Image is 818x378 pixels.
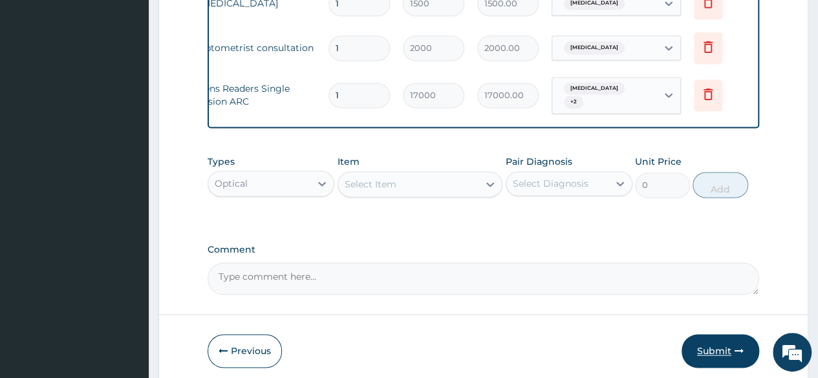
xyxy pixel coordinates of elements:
[208,244,759,255] label: Comment
[193,35,322,61] td: optometrist consultation
[564,41,625,54] span: [MEDICAL_DATA]
[564,96,583,109] span: + 2
[193,76,322,114] td: Lens Readers Single Vision ARC
[506,155,572,168] label: Pair Diagnosis
[208,156,235,167] label: Types
[6,246,246,291] textarea: Type your message and hit 'Enter'
[682,334,759,368] button: Submit
[212,6,243,37] div: Minimize live chat window
[345,178,396,191] div: Select Item
[24,65,52,97] img: d_794563401_company_1708531726252_794563401
[693,172,748,198] button: Add
[635,155,682,168] label: Unit Price
[208,334,282,368] button: Previous
[564,82,625,95] span: [MEDICAL_DATA]
[215,177,248,190] div: Optical
[513,177,588,190] div: Select Diagnosis
[67,72,217,89] div: Chat with us now
[338,155,360,168] label: Item
[75,109,178,240] span: We're online!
